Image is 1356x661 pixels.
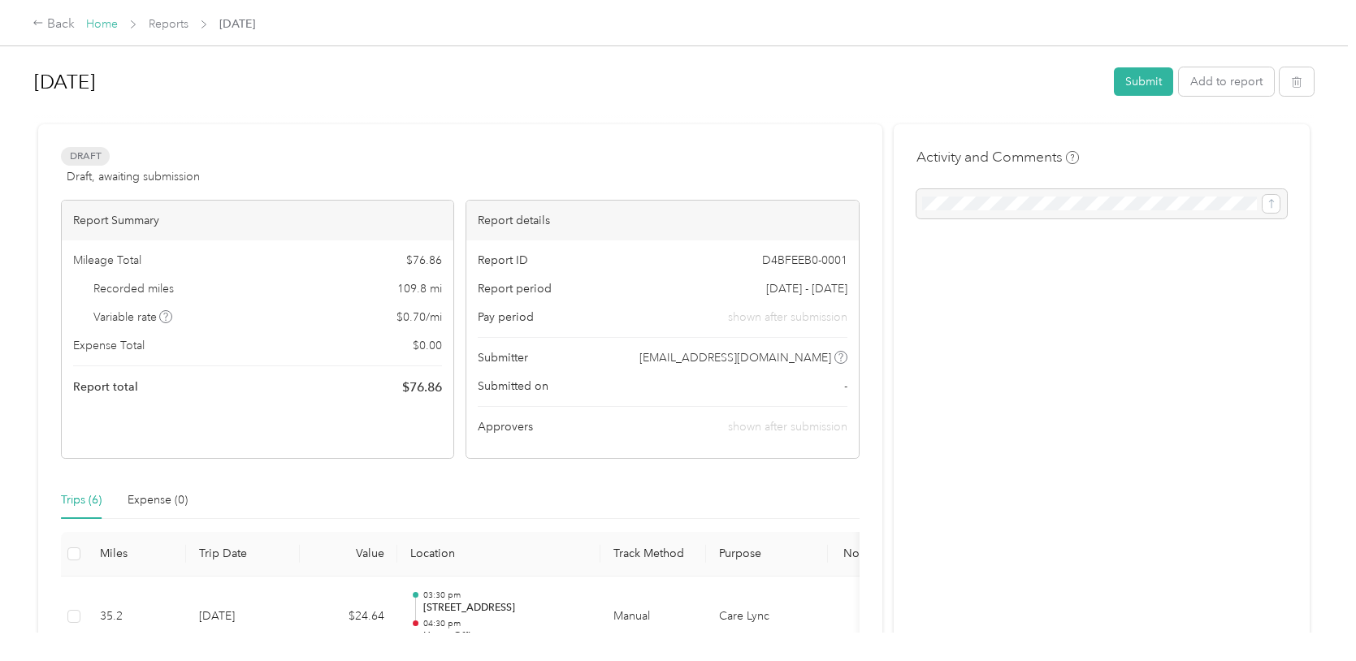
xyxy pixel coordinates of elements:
h4: Activity and Comments [916,147,1079,167]
td: Manual [600,577,706,658]
div: Report details [466,201,858,240]
a: Reports [149,17,188,31]
span: Recorded miles [93,280,174,297]
span: [DATE] [219,15,255,32]
span: $ 0.70 / mi [396,309,442,326]
td: Care Lync [706,577,828,658]
td: $24.64 [300,577,397,658]
p: Home Office [423,629,587,644]
span: Expense Total [73,337,145,354]
span: Draft, awaiting submission [67,168,200,185]
th: Trip Date [186,532,300,577]
th: Notes [828,532,889,577]
span: Report ID [478,252,528,269]
div: Back [32,15,75,34]
span: - [844,378,847,395]
span: [EMAIL_ADDRESS][DOMAIN_NAME] [639,349,831,366]
button: Submit [1114,67,1173,96]
p: [STREET_ADDRESS] [423,601,587,616]
span: Mileage Total [73,252,141,269]
span: D4BFEEB0-0001 [762,252,847,269]
span: 109.8 mi [397,280,442,297]
span: [DATE] - [DATE] [766,280,847,297]
th: Purpose [706,532,828,577]
button: Add to report [1179,67,1274,96]
span: Report period [478,280,552,297]
div: Report Summary [62,201,453,240]
span: $ 0.00 [413,337,442,354]
td: 35.2 [87,577,186,658]
span: Approvers [478,418,533,435]
div: Expense (0) [128,491,188,509]
span: $ 76.86 [406,252,442,269]
span: Variable rate [93,309,173,326]
span: shown after submission [728,309,847,326]
th: Value [300,532,397,577]
span: Submitted on [478,378,548,395]
iframe: Everlance-gr Chat Button Frame [1265,570,1356,661]
a: Home [86,17,118,31]
h1: Sep 2025 [34,63,1103,102]
p: 03:30 pm [423,590,587,601]
th: Miles [87,532,186,577]
span: Submitter [478,349,528,366]
span: shown after submission [728,420,847,434]
div: Trips (6) [61,491,102,509]
span: Pay period [478,309,534,326]
p: 04:30 pm [423,618,587,629]
span: Report total [73,378,138,395]
span: Draft [61,147,110,166]
th: Location [397,532,600,577]
td: [DATE] [186,577,300,658]
span: $ 76.86 [402,378,442,397]
th: Track Method [600,532,706,577]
